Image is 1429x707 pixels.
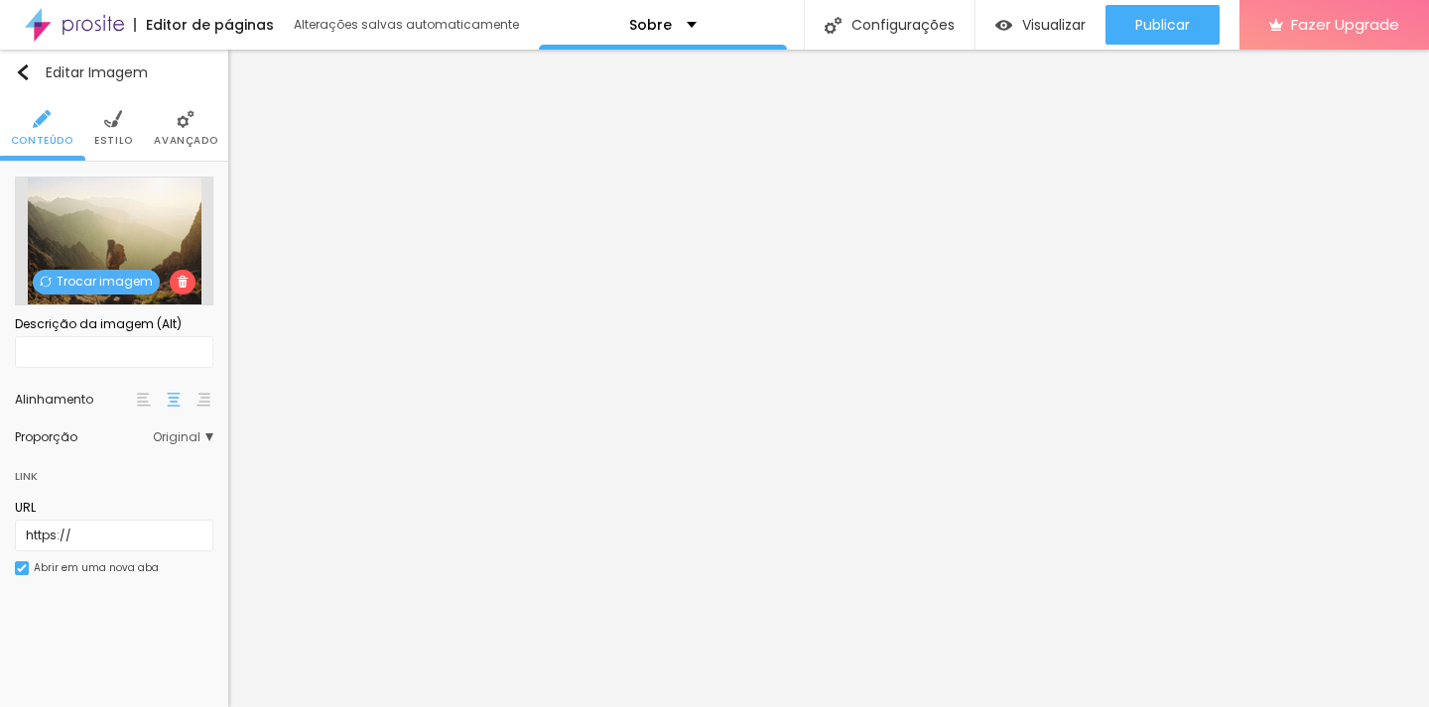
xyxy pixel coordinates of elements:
img: Icone [177,110,195,128]
img: paragraph-right-align.svg [196,393,210,407]
span: Conteúdo [11,136,73,146]
span: Avançado [154,136,217,146]
span: Visualizar [1022,17,1086,33]
div: Editar Imagem [15,64,148,80]
img: Icone [40,276,52,288]
span: Estilo [94,136,133,146]
span: Original [153,431,213,443]
div: Abrir em uma nova aba [34,563,159,573]
div: Editor de páginas [134,18,274,32]
img: paragraph-center-align.svg [167,393,181,407]
div: Proporção [15,431,153,443]
img: Icone [177,276,189,288]
span: Fazer Upgrade [1291,16,1399,33]
img: view-1.svg [995,17,1012,34]
img: Icone [15,64,31,80]
button: Visualizar [975,5,1105,45]
div: Alterações salvas automaticamente [294,19,522,31]
span: Trocar imagem [33,270,160,295]
img: Icone [104,110,122,128]
div: Link [15,453,213,489]
div: Link [15,465,38,487]
div: Alinhamento [15,394,134,406]
p: Sobre [629,18,672,32]
div: Descrição da imagem (Alt) [15,315,213,333]
img: Icone [825,17,842,34]
img: Icone [17,563,27,573]
img: paragraph-left-align.svg [137,393,151,407]
div: URL [15,499,213,517]
span: Publicar [1135,17,1190,33]
img: Icone [33,110,51,128]
button: Publicar [1105,5,1220,45]
iframe: Editor [228,50,1429,707]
